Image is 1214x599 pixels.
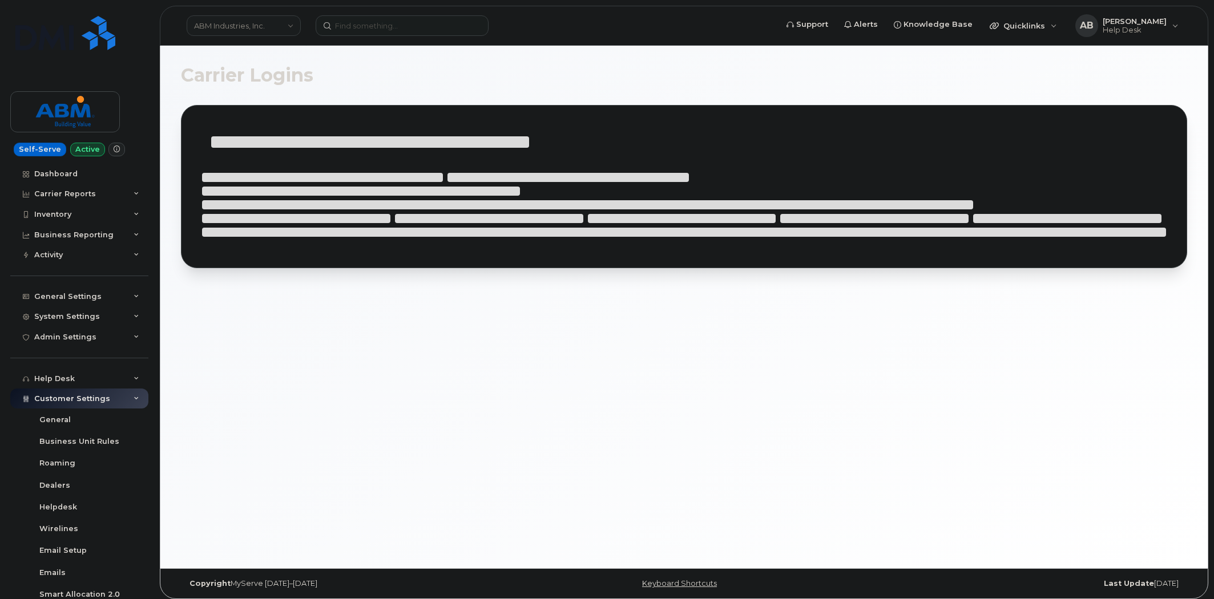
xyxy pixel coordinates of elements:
strong: Last Update [1104,579,1154,588]
div: MyServe [DATE]–[DATE] [181,579,517,588]
a: Keyboard Shortcuts [642,579,717,588]
strong: Copyright [189,579,231,588]
span: Carrier Logins [181,67,313,84]
div: [DATE] [852,579,1187,588]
